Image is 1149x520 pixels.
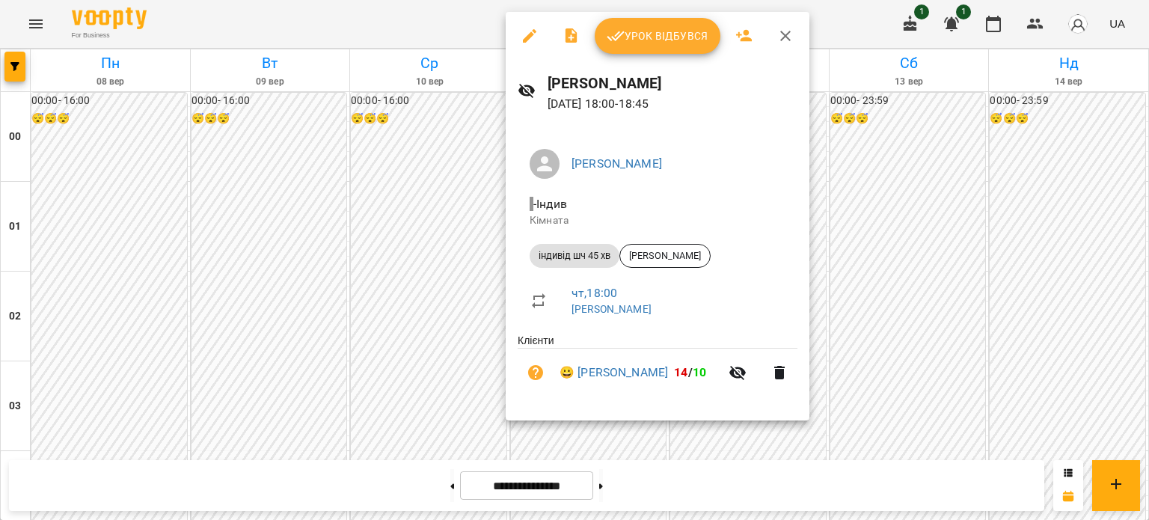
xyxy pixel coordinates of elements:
[530,197,570,211] span: - Індив
[693,365,706,379] span: 10
[572,303,652,315] a: [PERSON_NAME]
[572,286,617,300] a: чт , 18:00
[560,364,668,382] a: 😀 [PERSON_NAME]
[530,249,619,263] span: індивід шч 45 хв
[619,244,711,268] div: [PERSON_NAME]
[595,18,720,54] button: Урок відбувся
[518,333,797,403] ul: Клієнти
[674,365,687,379] span: 14
[530,213,785,228] p: Кімната
[620,249,710,263] span: [PERSON_NAME]
[548,72,797,95] h6: [PERSON_NAME]
[518,355,554,391] button: Візит ще не сплачено. Додати оплату?
[674,365,706,379] b: /
[607,27,708,45] span: Урок відбувся
[548,95,797,113] p: [DATE] 18:00 - 18:45
[572,156,662,171] a: [PERSON_NAME]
